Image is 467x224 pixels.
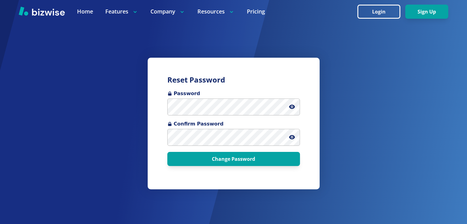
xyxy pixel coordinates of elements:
img: Bizwise Logo [19,6,65,16]
button: Change Password [167,152,300,166]
p: Company [150,8,185,15]
button: Sign Up [405,5,448,19]
span: Confirm Password [167,120,300,128]
p: Resources [197,8,235,15]
a: Sign Up [405,9,448,15]
h3: Reset Password [167,75,300,85]
a: Pricing [247,8,265,15]
a: Login [357,9,405,15]
span: Password [167,90,300,97]
p: Features [105,8,138,15]
a: Home [77,8,93,15]
button: Login [357,5,400,19]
